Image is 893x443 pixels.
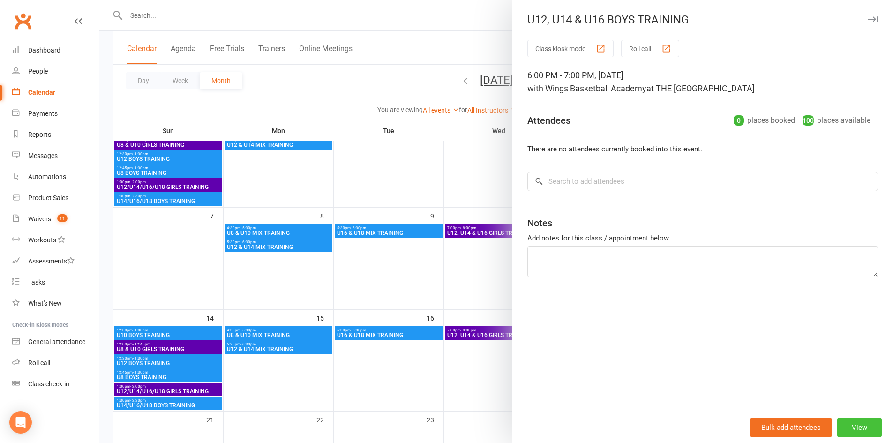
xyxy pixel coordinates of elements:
a: Product Sales [12,188,99,209]
a: Calendar [12,82,99,103]
span: with Wings Basketball Academy [527,83,646,93]
div: Dashboard [28,46,60,54]
button: Bulk add attendees [750,418,832,437]
div: Notes [527,217,552,230]
div: What's New [28,300,62,307]
div: Workouts [28,236,56,244]
a: People [12,61,99,82]
div: places booked [734,114,795,127]
a: Messages [12,145,99,166]
div: Product Sales [28,194,68,202]
div: Messages [28,152,58,159]
div: Tasks [28,278,45,286]
div: 6:00 PM - 7:00 PM, [DATE] [527,69,878,95]
span: at THE [GEOGRAPHIC_DATA] [646,83,755,93]
div: People [28,68,48,75]
div: places available [803,114,870,127]
div: Automations [28,173,66,180]
div: 100 [803,115,814,126]
a: Roll call [12,353,99,374]
a: Class kiosk mode [12,374,99,395]
button: Class kiosk mode [527,40,614,57]
a: Tasks [12,272,99,293]
a: Workouts [12,230,99,251]
div: Payments [28,110,58,117]
div: Add notes for this class / appointment below [527,233,878,244]
div: Attendees [527,114,570,127]
a: Payments [12,103,99,124]
a: Reports [12,124,99,145]
div: U12, U14 & U16 BOYS TRAINING [512,13,893,26]
input: Search to add attendees [527,172,878,191]
button: View [837,418,882,437]
a: Waivers 11 [12,209,99,230]
div: General attendance [28,338,85,345]
div: 0 [734,115,744,126]
span: 11 [57,214,68,222]
a: Clubworx [11,9,35,33]
div: Waivers [28,215,51,223]
a: What's New [12,293,99,314]
a: Dashboard [12,40,99,61]
div: Class check-in [28,380,69,388]
div: Calendar [28,89,55,96]
div: Reports [28,131,51,138]
div: Assessments [28,257,75,265]
div: Open Intercom Messenger [9,411,32,434]
li: There are no attendees currently booked into this event. [527,143,878,155]
a: Assessments [12,251,99,272]
a: General attendance kiosk mode [12,331,99,353]
button: Roll call [621,40,679,57]
a: Automations [12,166,99,188]
div: Roll call [28,359,50,367]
